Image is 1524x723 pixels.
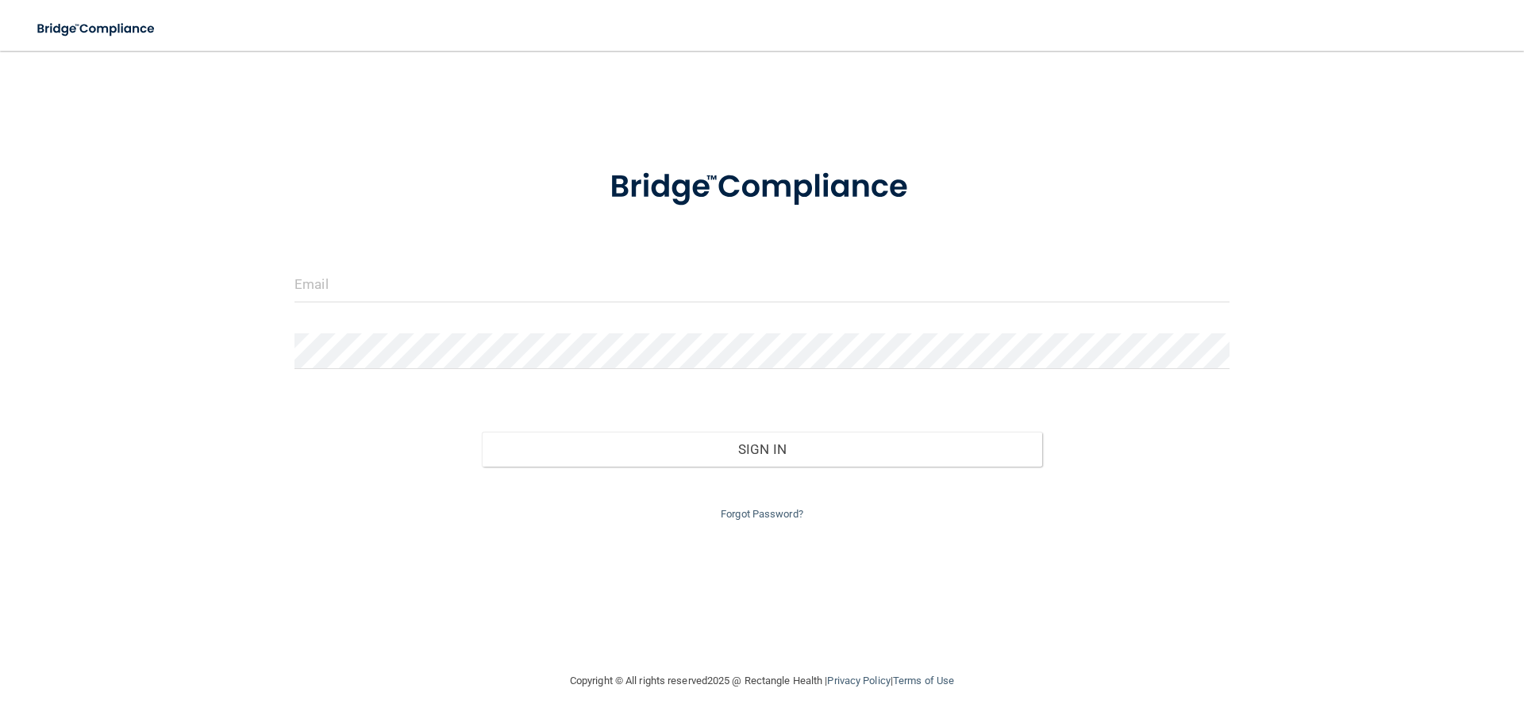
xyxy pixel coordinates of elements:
[827,675,890,686] a: Privacy Policy
[294,267,1230,302] input: Email
[577,146,947,229] img: bridge_compliance_login_screen.278c3ca4.svg
[24,13,170,45] img: bridge_compliance_login_screen.278c3ca4.svg
[482,432,1043,467] button: Sign In
[472,656,1052,706] div: Copyright © All rights reserved 2025 @ Rectangle Health | |
[893,675,954,686] a: Terms of Use
[1249,610,1505,674] iframe: Drift Widget Chat Controller
[721,508,803,520] a: Forgot Password?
